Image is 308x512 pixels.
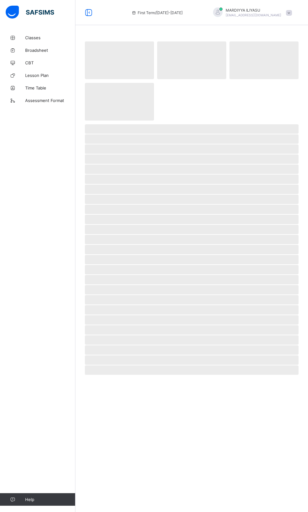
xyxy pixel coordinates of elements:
[85,134,299,144] span: ‌
[85,245,299,254] span: ‌
[85,215,299,224] span: ‌
[85,365,299,375] span: ‌
[85,305,299,315] span: ‌
[25,73,75,78] span: Lesson Plan
[85,325,299,335] span: ‌
[85,295,299,305] span: ‌
[131,10,183,15] span: session/term information
[25,98,75,103] span: Assessment Format
[85,124,299,134] span: ‌
[85,41,154,79] span: ‌
[226,13,281,17] span: [EMAIL_ADDRESS][DOMAIN_NAME]
[85,345,299,355] span: ‌
[85,225,299,234] span: ‌
[85,195,299,204] span: ‌
[85,164,299,174] span: ‌
[85,175,299,184] span: ‌
[85,335,299,345] span: ‌
[25,497,75,502] span: Help
[6,6,54,19] img: safsims
[85,144,299,154] span: ‌
[25,60,75,65] span: CBT
[157,41,226,79] span: ‌
[207,8,295,18] div: MARDIYYAILIYASU
[25,85,75,90] span: Time Table
[226,8,281,13] span: MARDIYYA ILIYASU
[85,83,154,121] span: ‌
[25,48,75,53] span: Broadsheet
[85,355,299,365] span: ‌
[229,41,299,79] span: ‌
[85,255,299,264] span: ‌
[85,275,299,284] span: ‌
[85,285,299,294] span: ‌
[85,315,299,325] span: ‌
[85,205,299,214] span: ‌
[25,35,75,40] span: Classes
[85,235,299,244] span: ‌
[85,154,299,164] span: ‌
[85,265,299,274] span: ‌
[85,185,299,194] span: ‌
